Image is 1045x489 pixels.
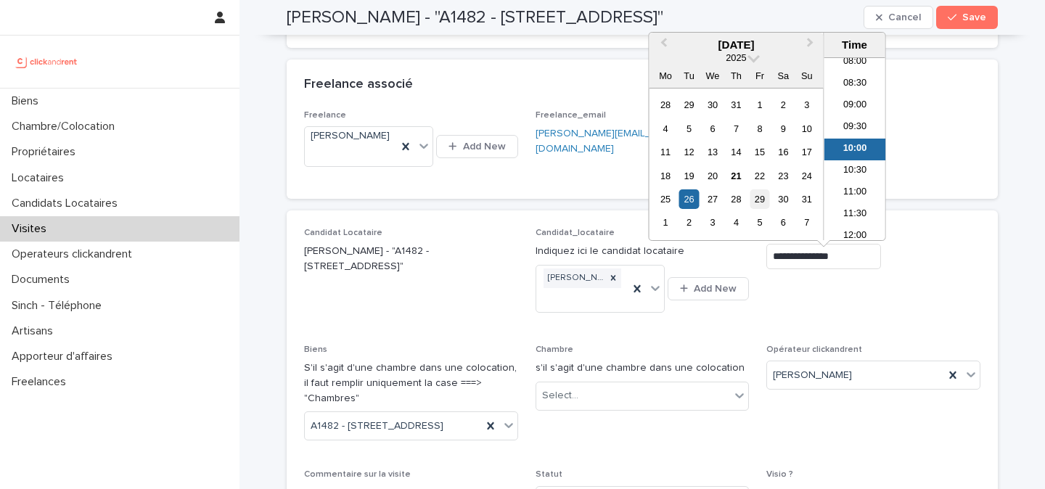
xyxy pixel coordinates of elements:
[304,470,411,479] span: Commentaire sur la visite
[726,52,746,63] span: 2025
[6,94,50,108] p: Biens
[828,38,882,52] div: Time
[766,345,862,354] span: Opérateur clickandrent
[6,145,87,159] p: Propriétaires
[536,345,573,354] span: Chambre
[797,95,816,115] div: Choose Sunday, 3 August 2025
[750,95,769,115] div: Choose Friday, 1 August 2025
[311,419,443,434] span: A1482 - [STREET_ADDRESS]
[304,111,346,120] span: Freelance
[436,135,517,158] button: Add New
[679,142,699,162] div: Choose Tuesday, 12 August 2025
[655,95,675,115] div: Choose Monday, 28 July 2025
[774,166,793,186] div: Choose Saturday, 23 August 2025
[888,12,921,22] span: Cancel
[6,247,144,261] p: Operateurs clickandrent
[797,66,816,86] div: Su
[536,470,562,479] span: Statut
[536,244,750,259] p: Indiquez ici le candidat locataire
[962,12,986,22] span: Save
[679,66,699,86] div: Tu
[702,189,722,209] div: Choose Wednesday, 27 August 2025
[750,213,769,232] div: Choose Friday, 5 September 2025
[774,95,793,115] div: Choose Saturday, 2 August 2025
[536,128,700,154] a: [PERSON_NAME][EMAIL_ADDRESS][DOMAIN_NAME]
[668,277,749,300] button: Add New
[726,189,746,209] div: Choose Thursday, 28 August 2025
[6,299,113,313] p: Sinch - Téléphone
[311,128,390,144] span: [PERSON_NAME]
[824,73,886,95] li: 08:30
[655,189,675,209] div: Choose Monday, 25 August 2025
[774,66,793,86] div: Sa
[864,6,933,29] button: Cancel
[702,66,722,86] div: We
[824,182,886,204] li: 11:00
[824,117,886,139] li: 09:30
[6,324,65,338] p: Artisans
[655,142,675,162] div: Choose Monday, 11 August 2025
[304,77,413,93] h2: Freelance associé
[542,388,578,403] div: Select...
[797,119,816,139] div: Choose Sunday, 10 August 2025
[6,171,75,185] p: Locataires
[304,345,327,354] span: Biens
[726,119,746,139] div: Choose Thursday, 7 August 2025
[702,166,722,186] div: Choose Wednesday, 20 August 2025
[649,38,823,52] div: [DATE]
[774,213,793,232] div: Choose Saturday, 6 September 2025
[726,142,746,162] div: Choose Thursday, 14 August 2025
[679,166,699,186] div: Choose Tuesday, 19 August 2025
[824,160,886,182] li: 10:30
[797,189,816,209] div: Choose Sunday, 31 August 2025
[797,166,816,186] div: Choose Sunday, 24 August 2025
[797,142,816,162] div: Choose Sunday, 17 August 2025
[655,66,675,86] div: Mo
[655,119,675,139] div: Choose Monday, 4 August 2025
[463,141,506,152] span: Add New
[679,189,699,209] div: Choose Tuesday, 26 August 2025
[6,273,81,287] p: Documents
[726,213,746,232] div: Choose Thursday, 4 September 2025
[6,222,58,236] p: Visites
[750,66,769,86] div: Fr
[800,34,824,57] button: Next Month
[304,229,382,237] span: Candidat Locataire
[679,119,699,139] div: Choose Tuesday, 5 August 2025
[6,197,129,210] p: Candidats Locataires
[702,142,722,162] div: Choose Wednesday, 13 August 2025
[702,119,722,139] div: Choose Wednesday, 6 August 2025
[536,229,615,237] span: Candidat_locataire
[6,375,78,389] p: Freelances
[6,120,126,133] p: Chambre/Colocation
[6,350,124,363] p: Apporteur d'affaires
[824,204,886,226] li: 11:30
[304,361,518,406] p: S'il s'agit d'une chambre dans une colocation, il faut remplir uniquement la case ===> "Chambres"
[726,66,746,86] div: Th
[544,268,605,288] div: [PERSON_NAME]
[726,166,746,186] div: Choose Thursday, 21 August 2025
[726,95,746,115] div: Choose Thursday, 31 July 2025
[702,95,722,115] div: Choose Wednesday, 30 July 2025
[654,93,819,234] div: month 2025-08
[824,139,886,160] li: 10:00
[766,470,793,479] span: Visio ?
[774,119,793,139] div: Choose Saturday, 9 August 2025
[536,111,606,120] span: Freelance_email
[304,244,518,274] p: [PERSON_NAME] - "A1482 - [STREET_ADDRESS]"
[750,166,769,186] div: Choose Friday, 22 August 2025
[824,95,886,117] li: 09:00
[655,166,675,186] div: Choose Monday, 18 August 2025
[824,52,886,73] li: 08:00
[750,119,769,139] div: Choose Friday, 8 August 2025
[679,213,699,232] div: Choose Tuesday, 2 September 2025
[12,47,82,76] img: UCB0brd3T0yccxBKYDjQ
[702,213,722,232] div: Choose Wednesday, 3 September 2025
[773,368,852,383] span: [PERSON_NAME]
[287,7,663,28] h2: [PERSON_NAME] - "A1482 - [STREET_ADDRESS]"
[774,189,793,209] div: Choose Saturday, 30 August 2025
[774,142,793,162] div: Choose Saturday, 16 August 2025
[936,6,998,29] button: Save
[650,34,673,57] button: Previous Month
[655,213,675,232] div: Choose Monday, 1 September 2025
